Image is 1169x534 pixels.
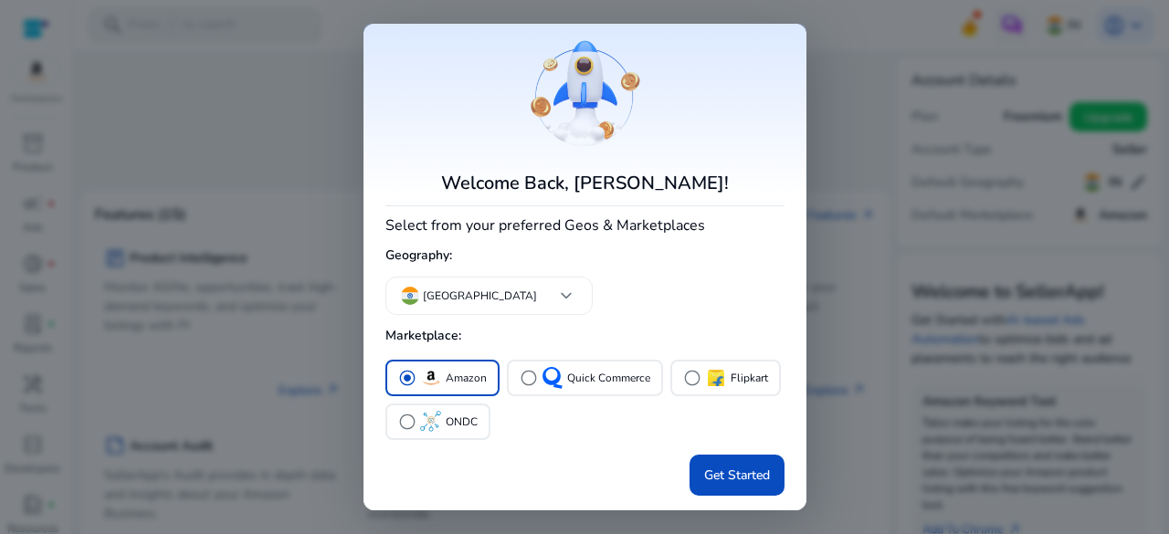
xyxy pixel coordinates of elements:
[401,287,419,305] img: in.svg
[398,413,416,431] span: radio_button_unchecked
[420,367,442,389] img: amazon.svg
[555,285,577,307] span: keyboard_arrow_down
[420,411,442,433] img: ondc-sm.webp
[520,369,538,387] span: radio_button_unchecked
[704,466,770,485] span: Get Started
[731,369,768,388] p: Flipkart
[705,367,727,389] img: flipkart.svg
[398,369,416,387] span: radio_button_checked
[385,241,785,271] h5: Geography:
[423,288,537,304] p: [GEOGRAPHIC_DATA]
[567,369,650,388] p: Quick Commerce
[683,369,701,387] span: radio_button_unchecked
[446,369,487,388] p: Amazon
[385,321,785,351] h5: Marketplace:
[542,367,563,389] img: QC-logo.svg
[690,455,785,496] button: Get Started
[446,413,478,432] p: ONDC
